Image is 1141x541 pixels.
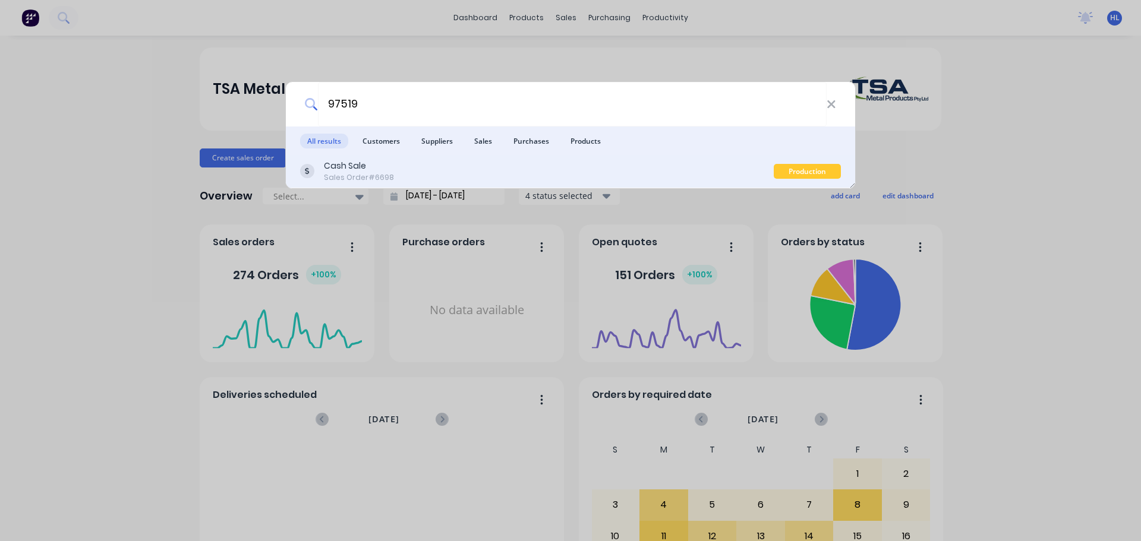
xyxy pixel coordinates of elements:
[506,134,556,148] span: Purchases
[324,160,394,172] div: Cash Sale
[774,164,841,179] div: Production Planning
[300,134,348,148] span: All results
[324,172,394,183] div: Sales Order #6698
[414,134,460,148] span: Suppliers
[563,134,608,148] span: Products
[355,134,407,148] span: Customers
[318,82,827,126] input: Start typing a customer or supplier name to create a new order...
[467,134,499,148] span: Sales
